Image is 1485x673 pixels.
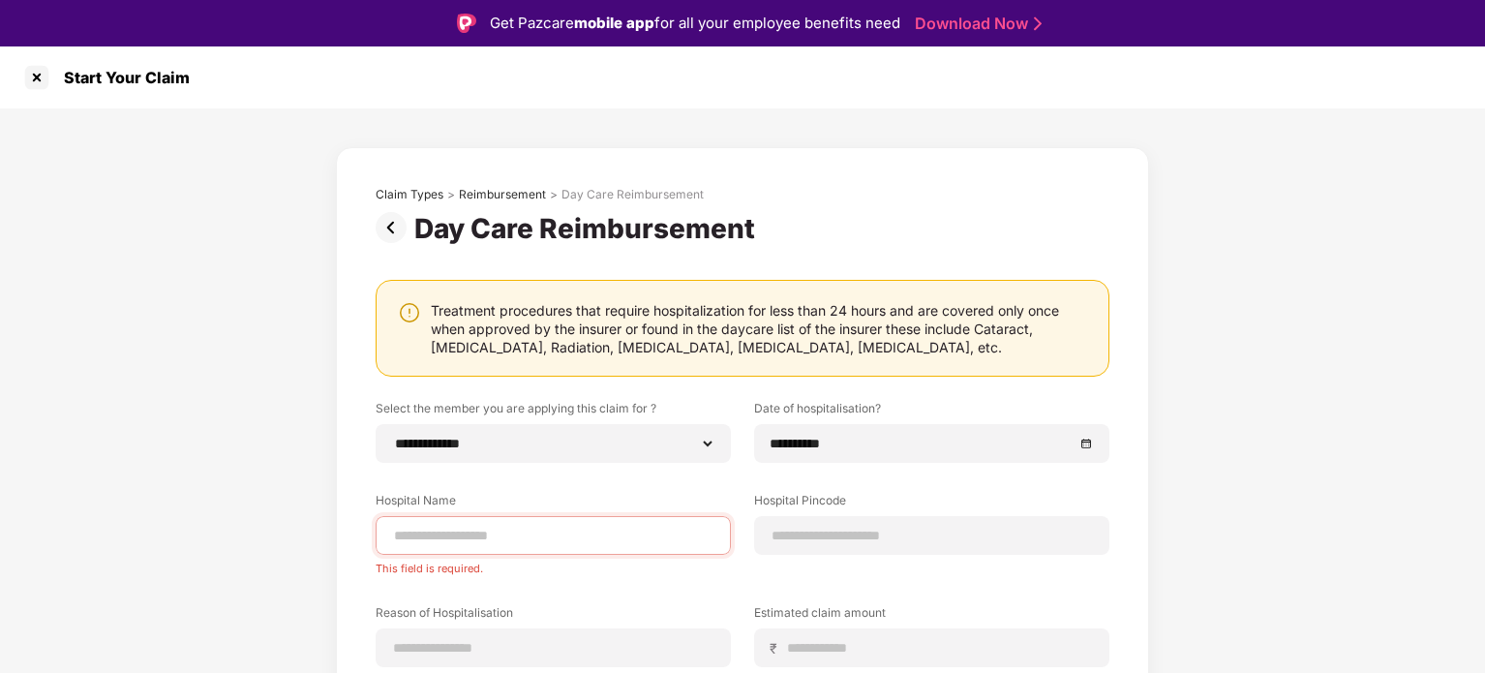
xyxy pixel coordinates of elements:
span: ₹ [770,639,785,658]
div: Reimbursement [459,187,546,202]
div: > [550,187,558,202]
div: Get Pazcare for all your employee benefits need [490,12,900,35]
img: svg+xml;base64,PHN2ZyBpZD0iV2FybmluZ18tXzI0eDI0IiBkYXRhLW5hbWU9Ildhcm5pbmcgLSAyNHgyNCIgeG1sbnM9Im... [398,301,421,324]
div: This field is required. [376,555,731,575]
div: Day Care Reimbursement [414,212,763,245]
div: Start Your Claim [52,68,190,87]
label: Hospital Name [376,492,731,516]
div: > [447,187,455,202]
label: Date of hospitalisation? [754,400,1109,424]
label: Select the member you are applying this claim for ? [376,400,731,424]
img: svg+xml;base64,PHN2ZyBpZD0iUHJldi0zMngzMiIgeG1sbnM9Imh0dHA6Ly93d3cudzMub3JnLzIwMDAvc3ZnIiB3aWR0aD... [376,212,414,243]
a: Download Now [915,14,1036,34]
strong: mobile app [574,14,654,32]
img: Stroke [1034,14,1042,34]
label: Hospital Pincode [754,492,1109,516]
div: Claim Types [376,187,443,202]
label: Reason of Hospitalisation [376,604,731,628]
label: Estimated claim amount [754,604,1109,628]
div: Treatment procedures that require hospitalization for less than 24 hours and are covered only onc... [431,301,1089,356]
div: Day Care Reimbursement [561,187,704,202]
img: Logo [457,14,476,33]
